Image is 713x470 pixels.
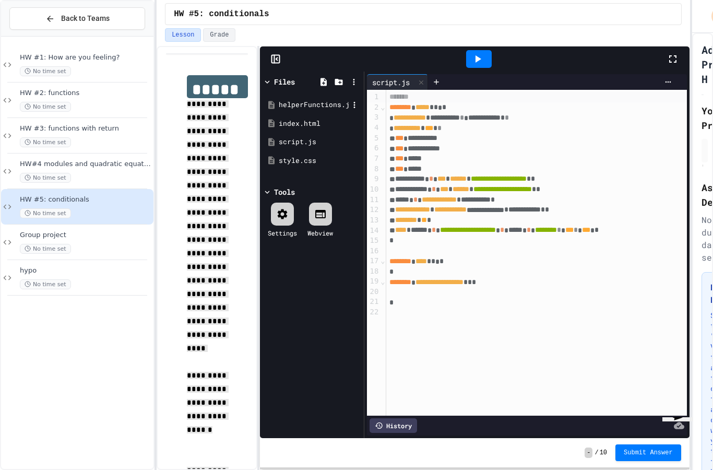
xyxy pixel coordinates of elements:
div: No due date set [702,214,704,264]
span: Back to Teams [61,13,110,24]
div: 8 [367,164,380,174]
button: Grade [203,28,235,42]
iframe: chat widget [658,417,705,462]
div: 11 [367,195,380,205]
div: 6 [367,143,380,154]
span: HW #5: conditionals [20,195,151,204]
span: No time set [20,208,71,218]
span: Fold line [380,103,385,111]
div: Files [274,76,295,87]
span: 10 [600,449,607,457]
div: 10 [367,184,380,195]
span: No time set [20,279,71,289]
button: Lesson [165,28,201,42]
button: Submit Answer [615,444,681,461]
span: HW#4 modules and quadratic equation [20,160,151,169]
span: / [595,449,598,457]
span: No time set [20,137,71,147]
div: Webview [307,228,333,238]
div: 20 [367,287,380,297]
h2: Assignment Details [702,180,704,209]
div: 4 [367,123,380,133]
span: hypo [20,266,151,275]
span: Submit Answer [624,449,673,457]
div: script.js [367,74,428,90]
div: History [370,418,417,433]
div: style.css [279,156,360,166]
span: No time set [20,102,71,112]
div: helperFunctions.js [279,100,349,110]
span: HW #3: functions with return [20,124,151,133]
div: 7 [367,154,380,164]
span: No time set [20,173,71,183]
div: 18 [367,266,380,277]
div: 15 [367,236,380,246]
span: Fold line [380,256,385,265]
div: 14 [367,226,380,236]
div: 13 [367,215,380,226]
div: 21 [367,297,380,307]
span: - [585,448,592,458]
div: index.html [279,119,360,129]
div: Tools [274,186,295,197]
div: 22 [367,307,380,317]
div: 16 [367,246,380,256]
span: Group project [20,231,151,240]
span: Fold line [380,277,385,286]
div: 5 [367,133,380,144]
div: 17 [367,256,380,266]
div: 9 [367,174,380,184]
div: 12 [367,205,380,215]
div: 1 [367,92,380,102]
button: Back to Teams [9,7,145,30]
div: Settings [268,228,297,238]
h2: Your Progress [702,103,704,133]
span: No time set [20,66,71,76]
span: HW #2: functions [20,89,151,98]
div: 2 [367,102,380,113]
span: No time set [20,244,71,254]
span: HW #5: conditionals [174,8,269,20]
div: 19 [367,276,380,287]
span: HW #1: How are you feeling? [20,53,151,62]
div: 3 [367,112,380,123]
div: script.js [367,77,415,88]
div: script.js [279,137,360,147]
